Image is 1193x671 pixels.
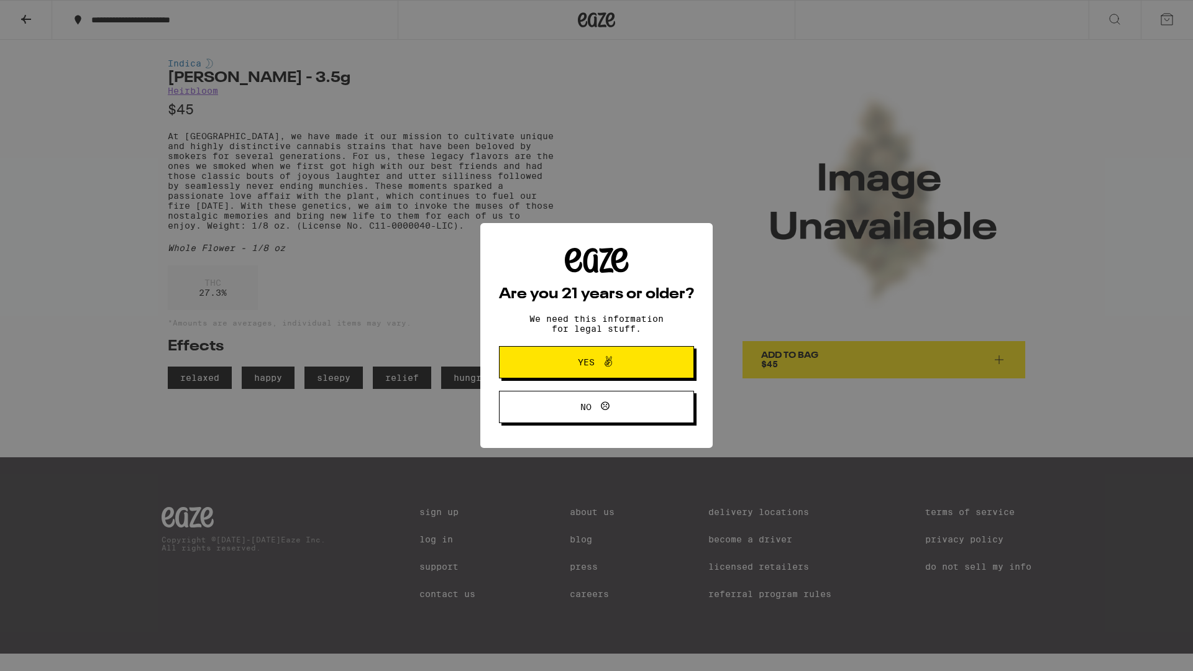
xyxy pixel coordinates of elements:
button: No [499,391,694,423]
span: No [580,403,592,411]
button: Yes [499,346,694,378]
iframe: Opens a widget where you can find more information [1115,634,1181,665]
h2: Are you 21 years or older? [499,287,694,302]
p: We need this information for legal stuff. [519,314,674,334]
span: Yes [578,358,595,367]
